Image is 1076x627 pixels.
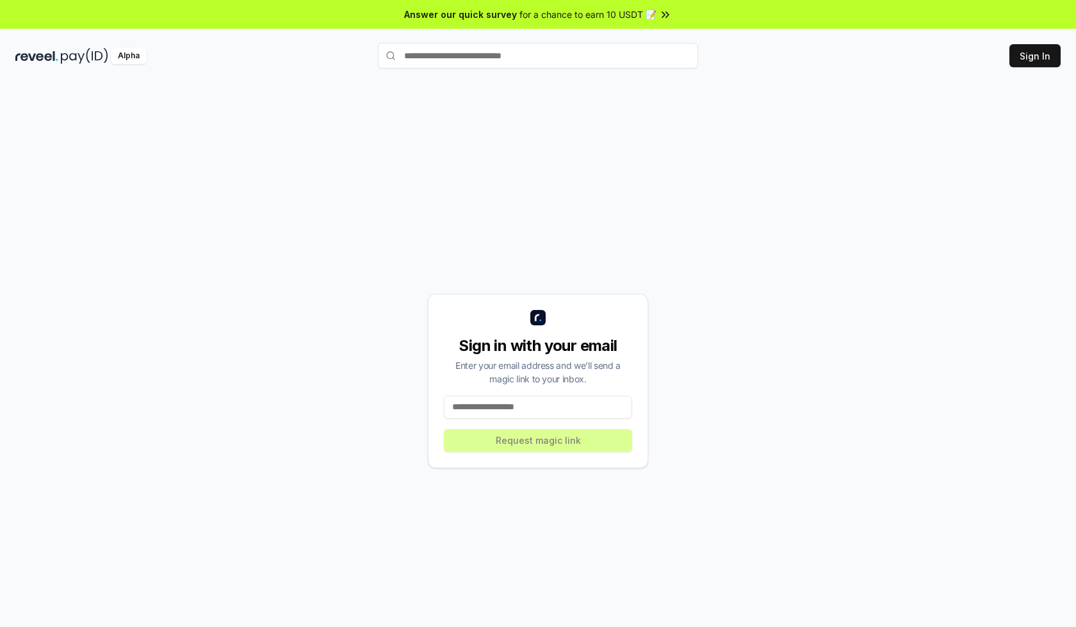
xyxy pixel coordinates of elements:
[111,48,147,64] div: Alpha
[444,336,632,356] div: Sign in with your email
[404,8,517,21] span: Answer our quick survey
[519,8,656,21] span: for a chance to earn 10 USDT 📝
[61,48,108,64] img: pay_id
[15,48,58,64] img: reveel_dark
[444,359,632,386] div: Enter your email address and we’ll send a magic link to your inbox.
[1009,44,1061,67] button: Sign In
[530,310,546,325] img: logo_small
